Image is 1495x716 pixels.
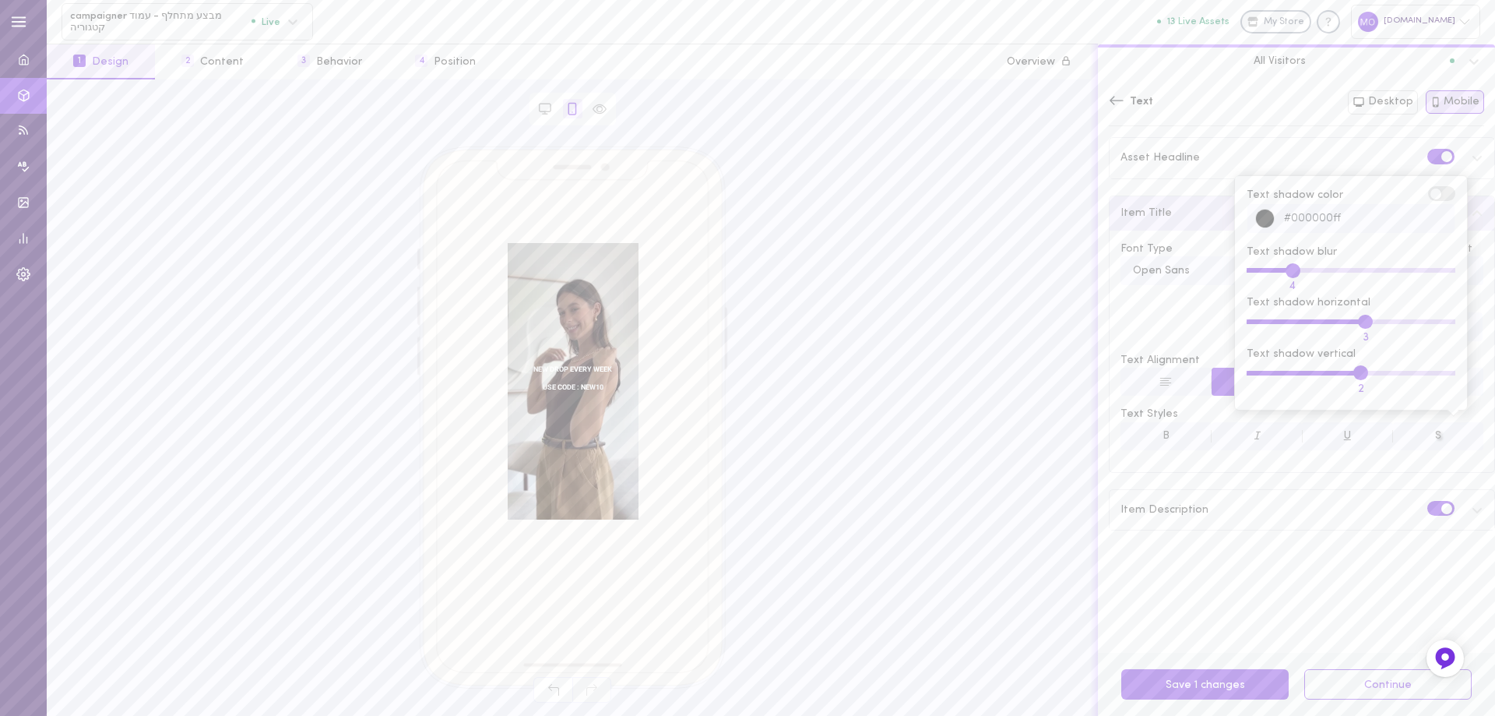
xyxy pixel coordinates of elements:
[515,365,630,375] span: NEW DROP EVERY WEEK
[1240,10,1311,34] a: My Store
[1264,16,1304,30] span: My Store
[1302,422,1393,450] button: U
[73,55,86,67] span: 1
[1433,647,1457,670] img: Feedback Button
[1363,333,1369,344] div: 3
[1120,242,1173,257] span: Font Type
[1247,348,1356,360] span: Text shadow vertical
[181,55,194,67] span: 2
[1254,429,1260,442] span: I
[1121,669,1289,700] button: Save 1 changes
[1435,430,1441,442] span: S
[1351,5,1480,38] div: [DOMAIN_NAME]
[415,55,427,67] span: 4
[1120,353,1483,369] span: Text Alignment
[1133,266,1190,277] div: Open Sans
[515,375,630,395] span: USE CODE : NEW10
[980,44,1098,79] button: Overview
[1344,430,1351,442] span: U
[1254,54,1306,68] span: All Visitors
[1317,10,1340,34] div: Knowledge center
[1157,16,1229,26] button: 13 Live Assets
[1247,268,1455,273] input: Text shadow blur4
[1247,188,1455,203] span: Text shadow color
[1120,422,1212,450] button: B
[389,44,502,79] button: 4Position
[533,677,572,703] span: Undo
[1120,407,1483,422] span: Text Styles
[297,55,310,67] span: 3
[1130,94,1153,110] span: Text
[1120,505,1208,516] div: Item Description
[1247,246,1337,258] span: Text shadow blur
[70,10,252,34] span: campaigner מבצע מתחלף - עמוד קטגוריה
[1393,422,1484,450] button: S
[155,44,270,79] button: 2Content
[1289,281,1296,292] div: 4
[1247,297,1370,309] span: Text shadow horizontal
[271,44,389,79] button: 3Behavior
[1348,90,1418,115] button: Desktop
[1120,208,1172,219] span: Item Title
[1120,153,1200,164] div: Asset Headline
[1358,384,1364,395] div: 2
[1426,90,1485,114] button: Mobile
[572,677,611,703] span: Redo
[252,16,280,26] span: Live
[1304,669,1472,700] button: Continue
[1163,430,1170,442] span: B
[1212,422,1303,450] button: I
[1157,16,1240,27] a: 13 Live Assets
[1247,319,1455,324] input: Text shadow horizontal3
[1247,371,1455,376] input: Text shadow vertical2
[47,44,155,79] button: 1Design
